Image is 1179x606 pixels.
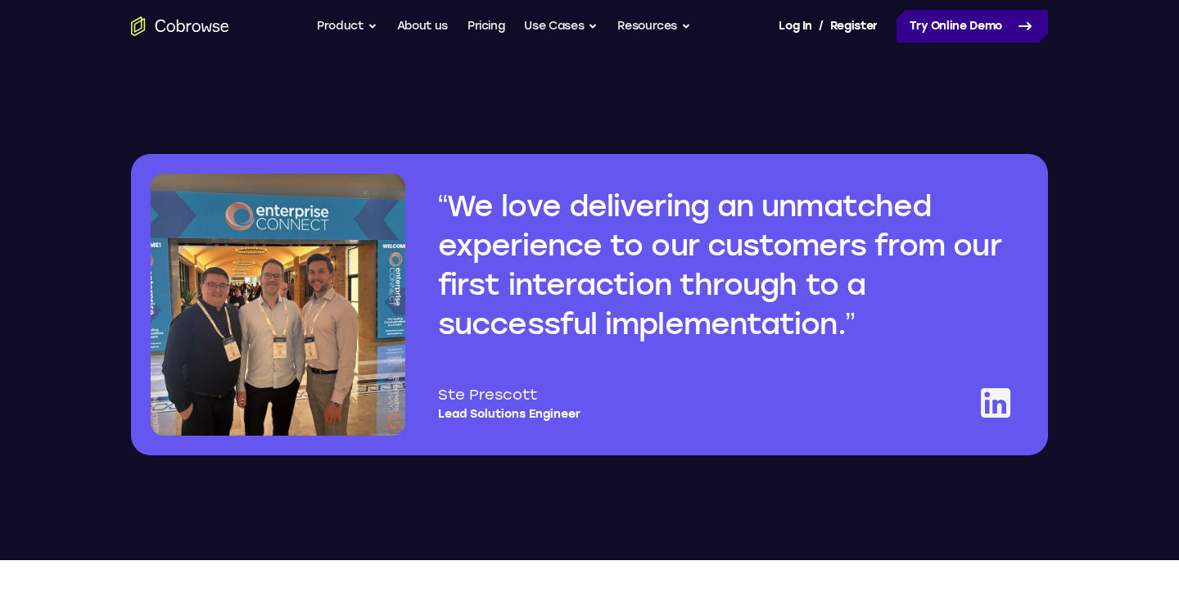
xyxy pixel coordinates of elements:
[438,187,1015,344] q: We love delivering an unmatched experience to our customers from our first interaction through to...
[819,16,824,36] span: /
[524,10,598,43] button: Use Cases
[438,383,580,406] p: Ste Prescott
[317,10,377,43] button: Product
[468,10,505,43] a: Pricing
[779,10,811,43] a: Log In
[397,10,448,43] a: About us
[897,10,1048,43] a: Try Online Demo
[617,10,691,43] button: Resources
[151,174,405,436] img: Three Cobrowse team members in front of the Enterprise Connect entrance. From left to right: Ste,...
[438,406,580,423] p: Lead Solutions Engineer
[131,16,229,36] a: Go to the home page
[830,10,878,43] a: Register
